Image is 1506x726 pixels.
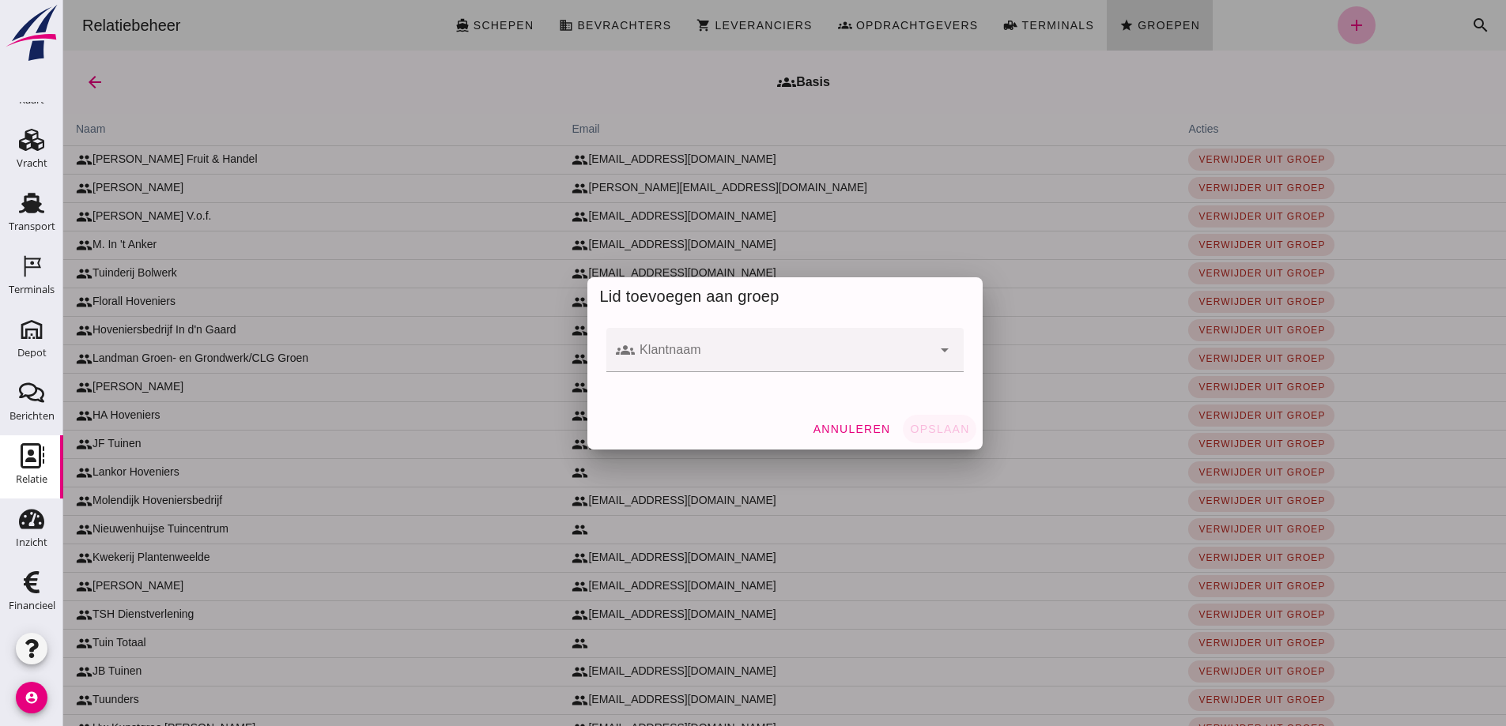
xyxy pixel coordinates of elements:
div: Berichten [9,411,55,421]
div: Inzicht [16,537,47,547]
div: Relatie [16,474,47,484]
i: account_circle [16,682,47,713]
div: Transport [9,221,55,231]
div: Vracht [17,158,47,168]
div: Depot [17,348,47,358]
div: Terminals [9,284,55,295]
img: logo-small.a267ee39.svg [3,4,60,62]
div: Financieel [9,600,55,611]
